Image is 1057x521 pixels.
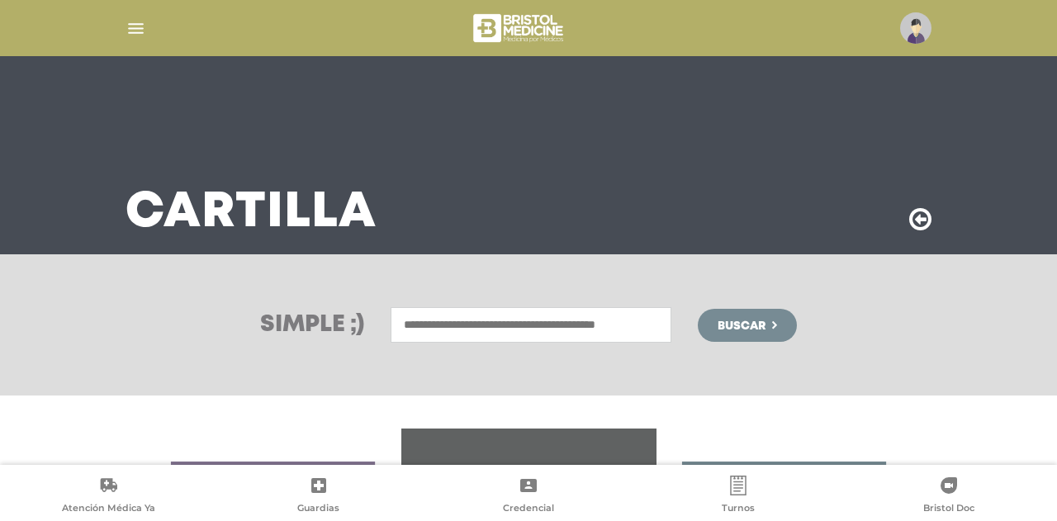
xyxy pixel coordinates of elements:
span: Credencial [503,502,554,517]
a: Credencial [424,476,633,518]
a: Atención Médica Ya [3,476,213,518]
h3: Cartilla [126,192,377,234]
span: Bristol Doc [923,502,974,517]
a: Guardias [213,476,423,518]
span: Guardias [297,502,339,517]
span: Buscar [718,320,765,332]
button: Buscar [698,309,797,342]
img: Cober_menu-lines-white.svg [126,18,146,39]
img: bristol-medicine-blanco.png [471,8,569,48]
span: Atención Médica Ya [62,502,155,517]
img: profile-placeholder.svg [900,12,931,44]
a: Bristol Doc [844,476,1054,518]
a: Turnos [633,476,843,518]
span: Turnos [722,502,755,517]
h3: Simple ;) [260,314,364,337]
